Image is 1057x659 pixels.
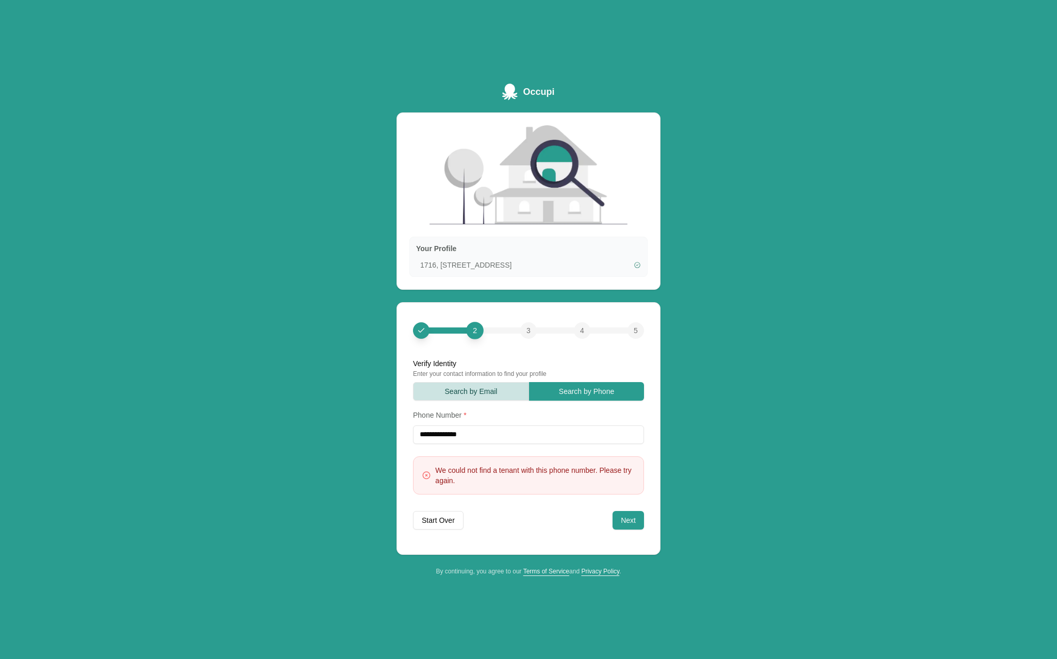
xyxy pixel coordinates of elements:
button: search by phone [529,382,644,401]
span: 5 [634,325,638,336]
span: 3 [526,325,531,336]
span: 1716, [STREET_ADDRESS] [420,260,630,270]
button: Start Over [413,511,464,530]
div: Enter your contact information to find your profile [413,370,644,378]
span: Occupi [523,85,554,99]
img: House searching illustration [430,125,627,224]
div: Search type [413,382,644,401]
button: Next [613,511,644,530]
div: By continuing, you agree to our and . [397,567,660,575]
a: Terms of Service [523,568,569,575]
label: Phone Number [413,411,467,419]
button: search by email [413,382,529,401]
span: 4 [580,325,584,336]
span: 2 [473,325,477,336]
a: Privacy Policy [581,568,619,575]
div: Verify Identity [413,358,644,369]
h3: Your Profile [416,243,641,254]
a: Occupi [502,84,554,100]
h3: We could not find a tenant with this phone number. Please try again. [435,465,635,486]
